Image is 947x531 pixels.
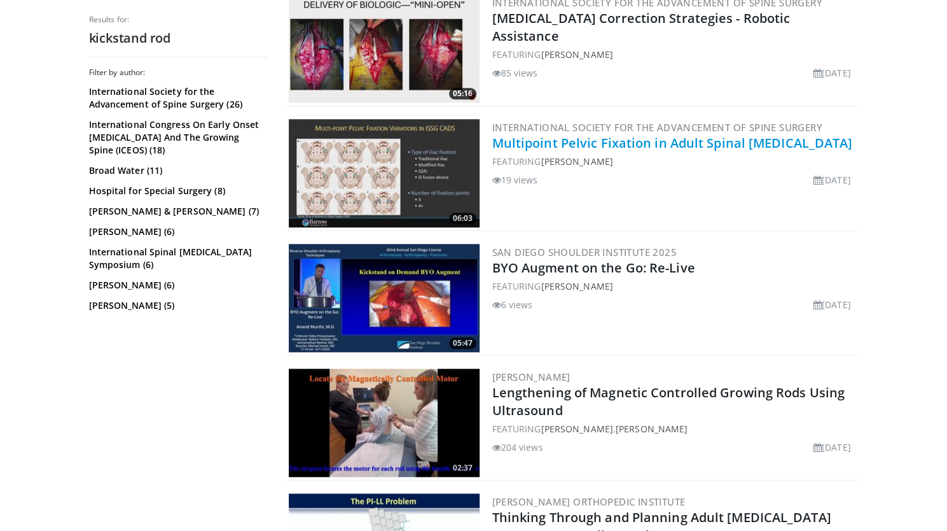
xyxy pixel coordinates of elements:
[492,422,856,435] div: FEATURING ,
[89,85,264,111] a: International Society for the Advancement of Spine Surgery (26)
[492,121,822,134] a: International Society for the Advancement of Spine Surgery
[813,298,851,311] li: [DATE]
[89,299,264,312] a: [PERSON_NAME] (5)
[541,423,612,435] a: [PERSON_NAME]
[492,495,686,508] a: [PERSON_NAME] Orthopedic Institute
[449,337,476,349] span: 05:47
[492,384,845,419] a: Lengthening of Magnetic Controlled Growing Rods Using Ultrasound
[89,164,264,177] a: Broad Water (11)
[492,173,538,187] li: 19 views
[89,205,264,218] a: [PERSON_NAME] & [PERSON_NAME] (7)
[492,246,677,258] a: San Diego Shoulder Institute 2025
[89,185,264,197] a: Hospital for Special Surgery (8)
[492,10,791,45] a: [MEDICAL_DATA] Correction Strategies - Robotic Assistance
[492,134,853,152] a: Multipoint Pelvic Fixation in Adult Spinal [MEDICAL_DATA]
[492,298,533,311] li: 6 views
[289,119,480,227] a: 06:03
[89,30,267,46] h2: kickstand rod
[449,462,476,474] span: 02:37
[89,67,267,78] h3: Filter by author:
[89,279,264,292] a: [PERSON_NAME] (6)
[492,48,856,61] div: FEATURING
[492,66,538,80] li: 85 views
[813,173,851,187] li: [DATE]
[289,369,480,477] a: 02:37
[492,259,695,276] a: BYO Augment on the Go: Re-Live
[289,244,480,352] a: 05:47
[89,15,267,25] p: Results for:
[89,246,264,271] a: International Spinal [MEDICAL_DATA] Symposium (6)
[449,213,476,224] span: 06:03
[492,441,543,454] li: 204 views
[492,280,856,293] div: FEATURING
[541,155,612,167] a: [PERSON_NAME]
[492,155,856,168] div: FEATURING
[541,280,612,292] a: [PERSON_NAME]
[89,225,264,238] a: [PERSON_NAME] (6)
[541,48,612,60] a: [PERSON_NAME]
[289,369,480,477] img: 54cccbde-c689-428b-8539-22ae62a5a387.300x170_q85_crop-smart_upscale.jpg
[289,119,480,227] img: 34cb8a5a-b1eb-4a68-be63-ae009b1eda4e.300x170_q85_crop-smart_upscale.jpg
[289,244,480,352] img: 0f782228-56e1-446e-a669-0cadffbd8f91.300x170_q85_crop-smart_upscale.jpg
[616,423,688,435] a: [PERSON_NAME]
[813,441,851,454] li: [DATE]
[89,118,264,157] a: International Congress On Early Onset [MEDICAL_DATA] And The Growing Spine (ICEOS) (18)
[449,88,476,99] span: 05:16
[813,66,851,80] li: [DATE]
[492,371,570,383] a: [PERSON_NAME]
